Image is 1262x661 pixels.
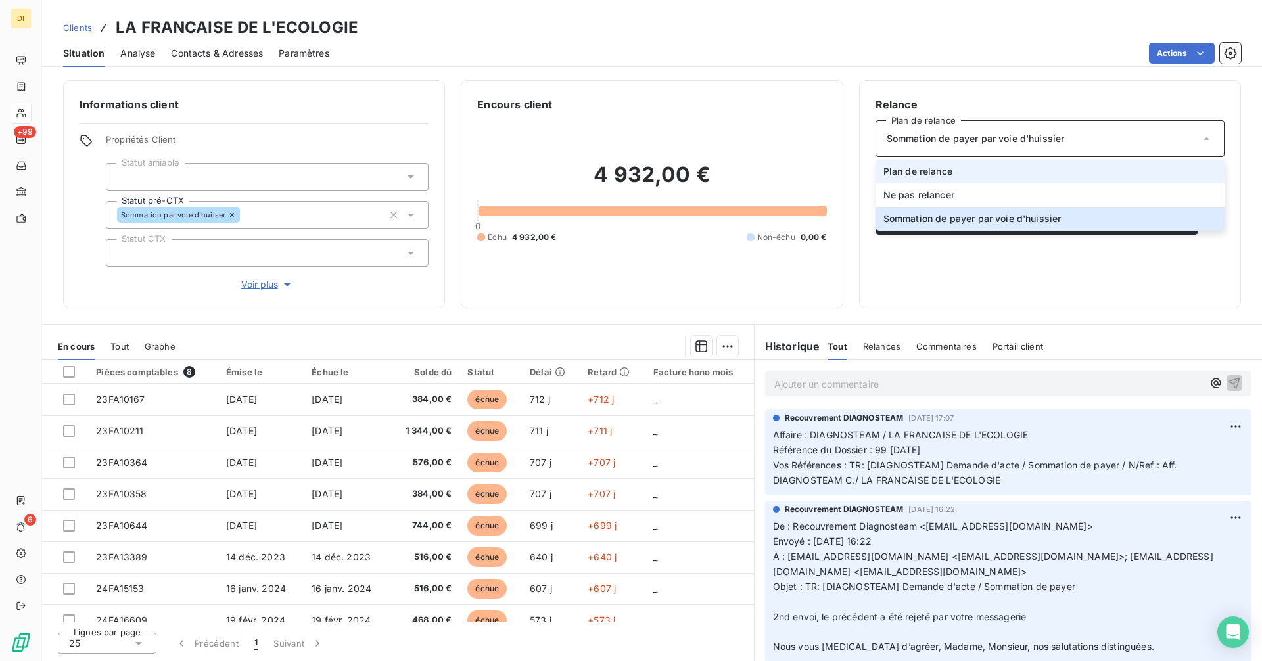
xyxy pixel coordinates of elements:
[226,583,286,594] span: 16 janv. 2024
[167,629,246,657] button: Précédent
[530,394,550,405] span: 712 j
[397,367,452,377] div: Solde dû
[757,231,795,243] span: Non-échu
[467,516,507,536] span: échue
[467,484,507,504] span: échue
[117,247,128,259] input: Ajouter une valeur
[254,637,258,650] span: 1
[653,425,657,436] span: _
[116,16,358,39] h3: LA FRANCAISE DE L'ECOLOGIE
[120,47,155,60] span: Analyse
[106,277,429,292] button: Voir plus
[588,520,617,531] span: +699 j
[883,165,952,178] span: Plan de relance
[63,47,105,60] span: Situation
[887,132,1065,145] span: Sommation de payer par voie d'huissier
[96,366,210,378] div: Pièces comptables
[226,520,257,531] span: [DATE]
[588,394,614,405] span: +712 j
[588,457,615,468] span: +707 j
[755,338,820,354] h6: Historique
[397,582,452,595] span: 516,00 €
[653,367,746,377] div: Facture hono mois
[96,614,147,626] span: 24FA16609
[226,367,296,377] div: Émise le
[828,341,847,352] span: Tout
[477,97,552,112] h6: Encours client
[512,231,557,243] span: 4 932,00 €
[145,341,175,352] span: Graphe
[58,341,95,352] span: En cours
[588,614,615,626] span: +573 j
[588,488,615,499] span: +707 j
[226,614,285,626] span: 19 févr. 2024
[279,47,329,60] span: Paramètres
[240,209,250,221] input: Ajouter une valeur
[24,514,36,526] span: 6
[467,610,507,630] span: échue
[530,614,551,626] span: 573 j
[226,457,257,468] span: [DATE]
[1217,616,1249,648] div: Open Intercom Messenger
[467,390,507,409] span: échue
[69,637,80,650] span: 25
[993,341,1043,352] span: Portail client
[801,231,827,243] span: 0,00 €
[96,394,145,405] span: 23FA10167
[467,367,514,377] div: Statut
[653,551,657,562] span: _
[883,212,1062,225] span: Sommation de payer par voie d'huissier
[530,488,551,499] span: 707 j
[530,551,553,562] span: 640 j
[530,583,552,594] span: 607 j
[530,457,551,468] span: 707 j
[773,459,1180,486] span: Vos Références : TR: [DIAGNOSTEAM] Demande d'acte / Sommation de payer / N/Ref : Aff. DIAGNOSTEAM...
[266,629,332,657] button: Suivant
[876,97,1225,112] h6: Relance
[488,231,507,243] span: Échu
[883,189,954,202] span: Ne pas relancer
[588,367,638,377] div: Retard
[63,22,92,33] span: Clients
[117,171,128,183] input: Ajouter une valeur
[467,453,507,472] span: échue
[397,488,452,501] span: 384,00 €
[653,614,657,626] span: _
[397,519,452,532] span: 744,00 €
[80,97,429,112] h6: Informations client
[467,547,507,567] span: échue
[226,425,257,436] span: [DATE]
[467,579,507,599] span: échue
[588,583,616,594] span: +607 j
[530,425,548,436] span: 711 j
[773,520,1093,532] span: De : Recouvrement Diagnosteam <[EMAIL_ADDRESS][DOMAIN_NAME]>
[11,8,32,29] div: DI
[171,47,263,60] span: Contacts & Adresses
[312,488,342,499] span: [DATE]
[467,421,507,441] span: échue
[773,536,872,547] span: Envoyé : [DATE] 16:22
[785,412,904,424] span: Recouvrement DIAGNOSTEAM
[226,488,257,499] span: [DATE]
[773,581,1075,592] span: Objet : TR: [DIAGNOSTEAM] Demande d'acte / Sommation de payer
[226,394,257,405] span: [DATE]
[312,551,371,562] span: 14 déc. 2023
[312,425,342,436] span: [DATE]
[773,641,1154,652] span: Nous vous [MEDICAL_DATA] d’agréer, Madame, Monsieur, nos salutations distinguées.
[96,425,143,436] span: 23FA10211
[312,394,342,405] span: [DATE]
[312,614,371,626] span: 19 févr. 2024
[653,583,657,594] span: _
[588,425,612,436] span: +711 j
[110,341,129,352] span: Tout
[530,520,553,531] span: 699 j
[477,162,826,201] h2: 4 932,00 €
[11,632,32,653] img: Logo LeanPay
[96,488,147,499] span: 23FA10358
[773,429,1029,440] span: Affaire : DIAGNOSTEAM / LA FRANCAISE DE L'ECOLOGIE
[246,629,266,657] button: 1
[96,551,147,562] span: 23FA13389
[96,520,147,531] span: 23FA10644
[916,341,977,352] span: Commentaires
[653,488,657,499] span: _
